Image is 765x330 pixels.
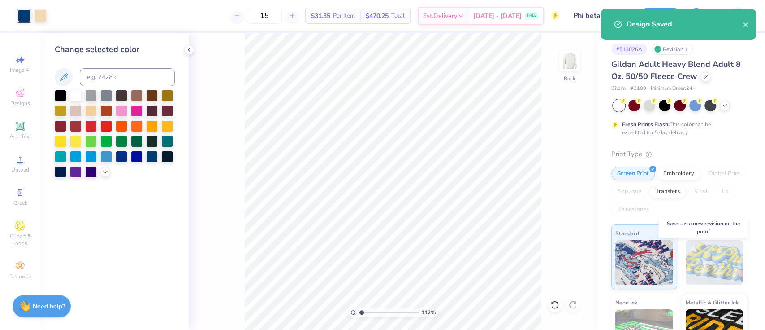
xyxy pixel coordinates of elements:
[247,8,282,24] input: – –
[423,11,457,21] span: Est. Delivery
[527,13,536,19] span: FREE
[421,308,436,317] span: 112 %
[566,7,632,25] input: Untitled Design
[55,44,175,56] div: Change selected color
[366,11,389,21] span: $470.25
[10,66,31,74] span: Image AI
[391,11,405,21] span: Total
[9,273,31,280] span: Decorate
[658,217,748,238] div: Saves as a new revision on the proof
[13,199,27,207] span: Greek
[473,11,522,21] span: [DATE] - [DATE]
[33,302,65,311] strong: Need help?
[311,11,330,21] span: $31.35
[333,11,355,21] span: Per Item
[9,133,31,140] span: Add Text
[4,233,36,247] span: Clipart & logos
[10,100,30,107] span: Designs
[80,68,175,86] input: e.g. 7428 c
[11,166,29,173] span: Upload
[743,19,749,30] button: close
[686,298,739,307] span: Metallic & Glitter Ink
[627,19,743,30] div: Design Saved
[615,298,637,307] span: Neon Ink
